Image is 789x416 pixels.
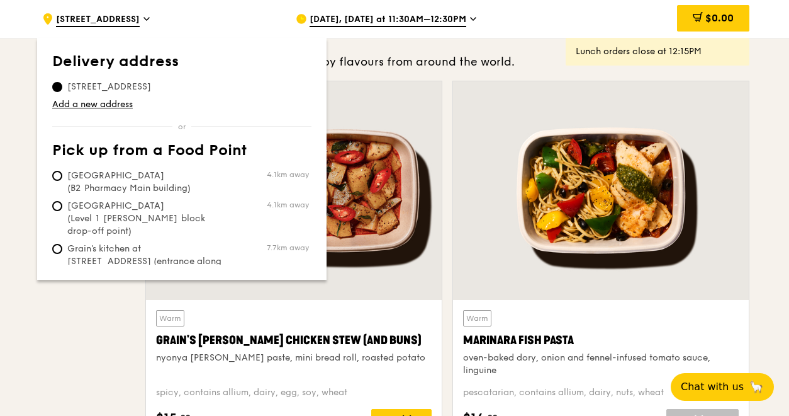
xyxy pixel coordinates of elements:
[52,171,62,181] input: [GEOGRAPHIC_DATA] (B2 Pharmacy Main building)4.1km away
[52,142,311,165] th: Pick up from a Food Point
[463,386,739,399] div: pescatarian, contains allium, dairy, nuts, wheat
[671,373,774,401] button: Chat with us🦙
[52,53,311,76] th: Delivery address
[156,386,432,399] div: spicy, contains allium, dairy, egg, soy, wheat
[145,53,749,71] div: Weekly rotating dishes inspired by flavours from around the world.
[310,13,466,27] span: [DATE], [DATE] at 11:30AM–12:30PM
[156,310,184,326] div: Warm
[267,170,309,180] span: 4.1km away
[52,82,62,92] input: [STREET_ADDRESS]
[267,200,309,210] span: 4.1km away
[56,13,140,27] span: [STREET_ADDRESS]
[52,200,240,238] span: [GEOGRAPHIC_DATA] (Level 1 [PERSON_NAME] block drop-off point)
[52,201,62,211] input: [GEOGRAPHIC_DATA] (Level 1 [PERSON_NAME] block drop-off point)4.1km away
[463,310,491,326] div: Warm
[463,332,739,349] div: Marinara Fish Pasta
[681,379,744,395] span: Chat with us
[52,170,240,195] span: [GEOGRAPHIC_DATA] (B2 Pharmacy Main building)
[156,352,432,364] div: nyonya [PERSON_NAME] paste, mini bread roll, roasted potato
[52,243,240,293] span: Grain's kitchen at [STREET_ADDRESS] (entrance along [PERSON_NAME][GEOGRAPHIC_DATA])
[749,379,764,395] span: 🦙
[145,28,749,50] h3: Highlights
[52,244,62,254] input: Grain's kitchen at [STREET_ADDRESS] (entrance along [PERSON_NAME][GEOGRAPHIC_DATA])7.7km away
[267,243,309,253] span: 7.7km away
[576,45,739,58] div: Lunch orders close at 12:15PM
[705,12,734,24] span: $0.00
[156,332,432,349] div: Grain's [PERSON_NAME] Chicken Stew (and buns)
[52,98,311,111] a: Add a new address
[463,352,739,377] div: oven-baked dory, onion and fennel-infused tomato sauce, linguine
[52,81,166,93] span: [STREET_ADDRESS]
